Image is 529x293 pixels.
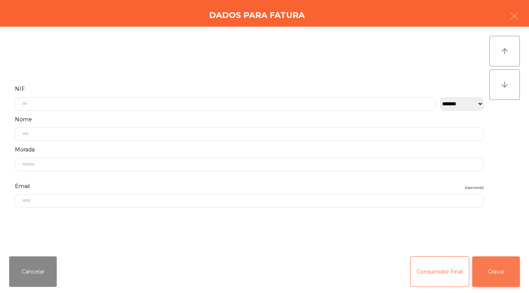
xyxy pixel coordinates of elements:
span: NIF [15,84,25,94]
span: Email [15,181,30,192]
span: (opcional) [465,184,484,191]
button: arrow_upward [489,36,520,66]
button: Consumidor Final [410,256,469,287]
h4: Dados para Fatura [209,10,305,21]
button: arrow_downward [489,69,520,100]
i: arrow_upward [500,47,509,56]
span: Morada [15,145,35,155]
button: Gravar [472,256,520,287]
button: Cancelar [9,256,57,287]
span: Nome [15,114,32,125]
i: arrow_downward [500,80,509,89]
